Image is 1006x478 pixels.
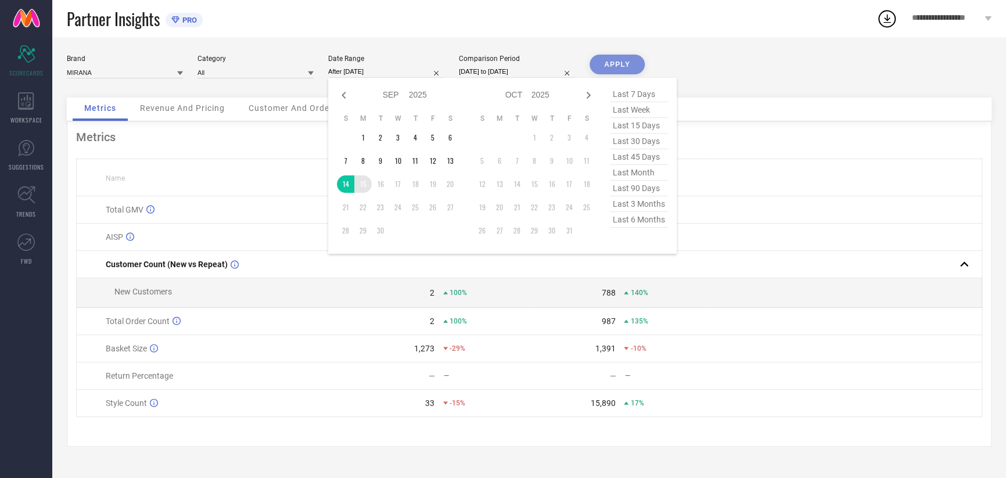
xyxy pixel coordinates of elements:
div: Category [197,55,314,63]
td: Thu Sep 18 2025 [407,175,424,193]
div: Previous month [337,88,351,102]
td: Sun Oct 26 2025 [473,222,491,239]
th: Tuesday [508,114,526,123]
td: Sun Oct 12 2025 [473,175,491,193]
td: Fri Sep 26 2025 [424,199,441,216]
td: Mon Sep 15 2025 [354,175,372,193]
td: Sun Oct 05 2025 [473,152,491,170]
td: Sun Sep 21 2025 [337,199,354,216]
td: Tue Oct 21 2025 [508,199,526,216]
td: Sun Sep 28 2025 [337,222,354,239]
div: 1,273 [414,344,434,353]
td: Fri Oct 17 2025 [561,175,578,193]
td: Wed Oct 01 2025 [526,129,543,146]
span: Return Percentage [106,371,173,380]
span: last 30 days [610,134,668,149]
span: 100% [450,317,467,325]
td: Sun Oct 19 2025 [473,199,491,216]
div: 2 [430,288,434,297]
th: Monday [491,114,508,123]
td: Sat Sep 27 2025 [441,199,459,216]
span: last 3 months [610,196,668,212]
span: Style Count [106,398,147,408]
td: Sat Sep 20 2025 [441,175,459,193]
td: Wed Sep 17 2025 [389,175,407,193]
span: -15% [450,399,465,407]
td: Sat Oct 04 2025 [578,129,595,146]
span: Basket Size [106,344,147,353]
td: Fri Oct 31 2025 [561,222,578,239]
div: — [429,371,435,380]
td: Thu Sep 11 2025 [407,152,424,170]
th: Thursday [407,114,424,123]
th: Friday [424,114,441,123]
div: 2 [430,317,434,326]
div: 788 [601,288,615,297]
td: Fri Sep 12 2025 [424,152,441,170]
td: Tue Sep 16 2025 [372,175,389,193]
td: Tue Sep 23 2025 [372,199,389,216]
span: -10% [630,344,646,353]
td: Tue Sep 30 2025 [372,222,389,239]
span: last 45 days [610,149,668,165]
span: 17% [630,399,644,407]
span: last week [610,102,668,118]
div: Comparison Period [459,55,575,63]
span: 100% [450,289,467,297]
input: Select comparison period [459,66,575,78]
td: Tue Oct 07 2025 [508,152,526,170]
td: Wed Oct 29 2025 [526,222,543,239]
td: Tue Sep 02 2025 [372,129,389,146]
td: Sat Oct 25 2025 [578,199,595,216]
span: Total Order Count [106,317,170,326]
div: — [444,372,529,380]
span: Partner Insights [67,7,160,31]
th: Saturday [441,114,459,123]
th: Wednesday [526,114,543,123]
td: Sat Oct 11 2025 [578,152,595,170]
span: Revenue And Pricing [140,103,225,113]
span: 135% [630,317,648,325]
td: Mon Sep 22 2025 [354,199,372,216]
div: Date Range [328,55,444,63]
td: Tue Oct 14 2025 [508,175,526,193]
td: Thu Sep 04 2025 [407,129,424,146]
td: Mon Oct 06 2025 [491,152,508,170]
th: Friday [561,114,578,123]
td: Tue Sep 09 2025 [372,152,389,170]
td: Sat Sep 06 2025 [441,129,459,146]
td: Thu Oct 16 2025 [543,175,561,193]
td: Fri Oct 03 2025 [561,129,578,146]
div: Open download list [876,8,897,29]
td: Fri Oct 24 2025 [561,199,578,216]
td: Thu Sep 25 2025 [407,199,424,216]
td: Sat Sep 13 2025 [441,152,459,170]
td: Wed Sep 10 2025 [389,152,407,170]
span: FWD [21,257,32,265]
span: TRENDS [16,210,36,218]
th: Tuesday [372,114,389,123]
td: Sun Sep 14 2025 [337,175,354,193]
td: Mon Sep 08 2025 [354,152,372,170]
td: Thu Oct 30 2025 [543,222,561,239]
th: Saturday [578,114,595,123]
td: Mon Oct 20 2025 [491,199,508,216]
span: SCORECARDS [9,69,44,77]
span: last 7 days [610,87,668,102]
td: Wed Oct 22 2025 [526,199,543,216]
td: Mon Sep 01 2025 [354,129,372,146]
span: last 15 days [610,118,668,134]
span: -29% [450,344,465,353]
th: Sunday [473,114,491,123]
td: Fri Sep 19 2025 [424,175,441,193]
span: 140% [630,289,648,297]
input: Select date range [328,66,444,78]
td: Wed Oct 15 2025 [526,175,543,193]
th: Wednesday [389,114,407,123]
td: Wed Oct 08 2025 [526,152,543,170]
td: Tue Oct 28 2025 [508,222,526,239]
td: Sun Sep 07 2025 [337,152,354,170]
div: 15,890 [590,398,615,408]
span: PRO [179,16,197,24]
span: last 90 days [610,181,668,196]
